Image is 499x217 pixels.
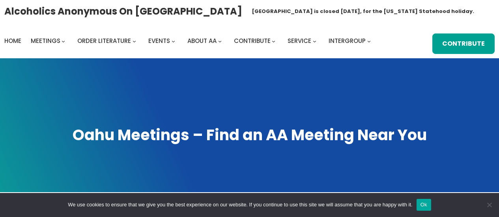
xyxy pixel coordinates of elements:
[62,39,65,43] button: Meetings submenu
[4,35,374,46] nav: Intergroup
[133,39,136,43] button: Order Literature submenu
[329,37,366,45] span: Intergroup
[329,35,366,46] a: Intergroup
[148,37,170,45] span: Events
[148,35,170,46] a: Events
[485,201,493,209] span: No
[288,37,311,45] span: Service
[218,39,222,43] button: About AA submenu
[68,201,412,209] span: We use cookies to ensure that we give you the best experience on our website. If you continue to ...
[4,37,21,45] span: Home
[172,39,175,43] button: Events submenu
[8,125,491,145] h1: Oahu Meetings – Find an AA Meeting Near You
[4,3,242,20] a: Alcoholics Anonymous on [GEOGRAPHIC_DATA]
[417,199,431,211] button: Ok
[77,37,131,45] span: Order Literature
[234,37,271,45] span: Contribute
[252,7,474,15] h1: [GEOGRAPHIC_DATA] is closed [DATE], for the [US_STATE] Statehood holiday.
[234,35,271,46] a: Contribute
[313,39,316,43] button: Service submenu
[187,35,217,46] a: About AA
[288,35,311,46] a: Service
[31,37,60,45] span: Meetings
[272,39,275,43] button: Contribute submenu
[367,39,371,43] button: Intergroup submenu
[432,33,495,54] a: Contribute
[31,35,60,46] a: Meetings
[187,37,217,45] span: About AA
[4,35,21,46] a: Home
